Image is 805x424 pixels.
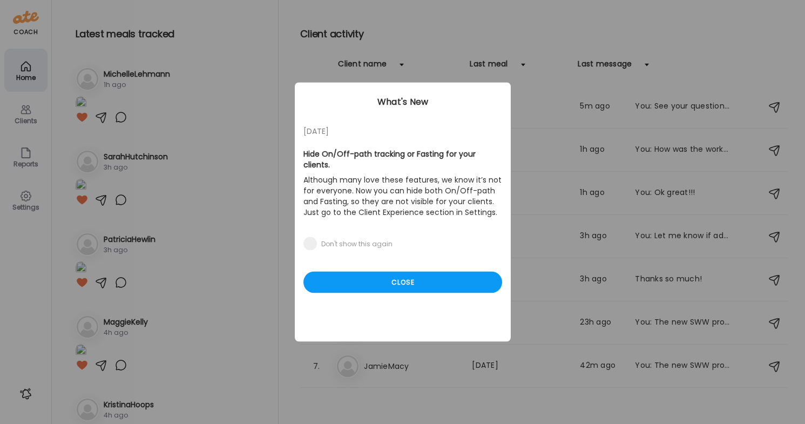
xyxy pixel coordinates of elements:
[303,149,476,170] b: Hide On/Off-path tracking or Fasting for your clients.
[303,172,502,220] p: Although many love these features, we know it’s not for everyone. Now you can hide both On/Off-pa...
[295,96,511,109] div: What's New
[321,240,393,248] div: Don't show this again
[303,272,502,293] div: Close
[303,125,502,138] div: [DATE]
